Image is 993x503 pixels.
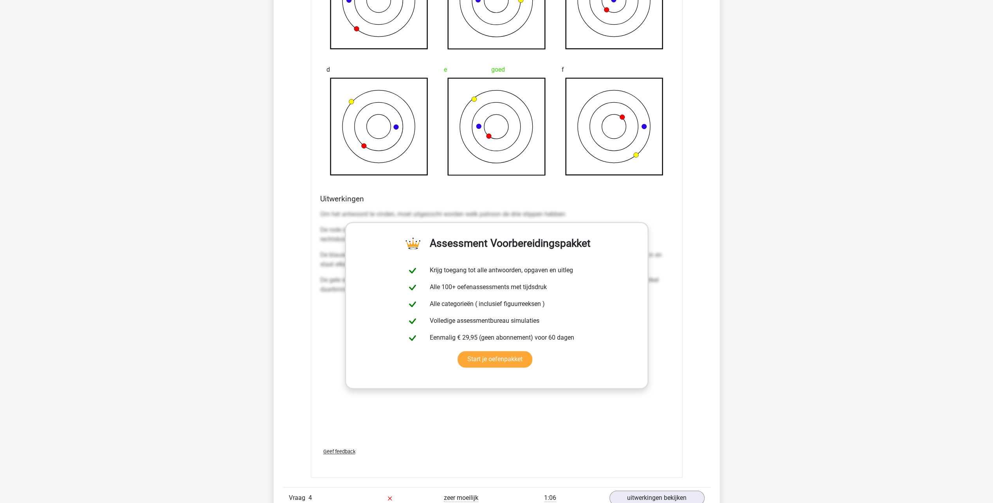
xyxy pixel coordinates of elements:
[320,210,673,219] p: Om het antwoord te vinden, moet uitgezocht worden welk patroon de drie stippen hebben:
[289,493,308,503] span: Vraag
[320,225,673,244] p: De rode stip beweegt diagonaal naar rechtsboven in de figuur, steeds op de lijnen van de cirkels....
[444,62,549,78] div: goed
[444,62,447,78] span: e
[323,449,355,454] span: Geef feedback
[320,275,673,294] p: De gele stip beweegt elke keer een kwart slag tegen de klok in en bevindt zich afwisselend op de ...
[562,62,564,78] span: f
[444,494,478,502] span: zeer moeilijk
[326,62,330,78] span: d
[320,194,673,203] h4: Uitwerkingen
[308,494,312,501] span: 4
[458,351,532,367] a: Start je oefenpakket
[544,494,556,502] span: 1:06
[320,250,673,269] p: De blauwe stip beweegt naar links toe in het horizontale vlak. De stip bevindt zich steeds tussen...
